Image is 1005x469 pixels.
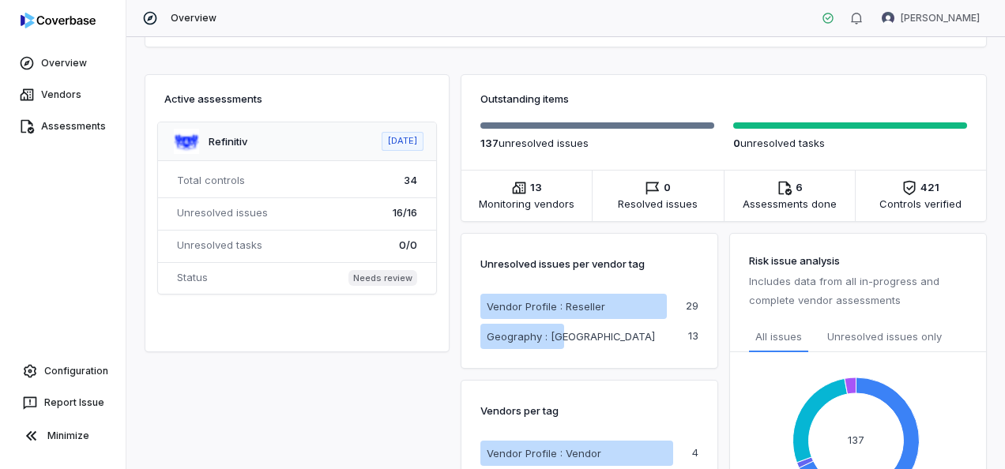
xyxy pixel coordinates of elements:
[479,196,574,212] span: Monitoring vendors
[664,180,671,196] span: 0
[6,420,119,452] button: Minimize
[879,196,962,212] span: Controls verified
[686,301,698,311] p: 29
[733,137,740,149] span: 0
[480,400,559,422] p: Vendors per tag
[480,135,714,151] p: unresolved issue s
[920,180,939,196] span: 421
[872,6,989,30] button: Carol Najera avatar[PERSON_NAME]
[3,112,122,141] a: Assessments
[688,331,698,341] p: 13
[3,81,122,109] a: Vendors
[749,272,967,310] p: Includes data from all in-progress and complete vendor assessments
[796,180,803,196] span: 6
[487,298,605,314] p: Vendor Profile : Reseller
[618,196,698,212] span: Resolved issues
[487,328,655,344] p: Geography : [GEOGRAPHIC_DATA]
[171,12,216,24] span: Overview
[209,135,247,148] a: Refinitiv
[743,196,837,212] span: Assessments done
[827,328,942,346] span: Unresolved issues only
[3,49,122,77] a: Overview
[480,253,645,275] p: Unresolved issues per vendor tag
[21,13,96,28] img: logo-D7KZi-bG.svg
[692,448,698,458] p: 4
[164,91,430,107] h3: Active assessments
[530,180,542,196] span: 13
[755,328,802,344] span: All issues
[6,388,119,417] button: Report Issue
[733,135,967,151] p: unresolved task s
[848,433,864,445] text: 137
[6,357,119,385] a: Configuration
[487,445,601,461] p: Vendor Profile : Vendor
[749,253,967,268] h3: Risk issue analysis
[480,137,499,149] span: 137
[882,12,894,24] img: Carol Najera avatar
[480,91,967,107] h3: Outstanding items
[901,12,980,24] span: [PERSON_NAME]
